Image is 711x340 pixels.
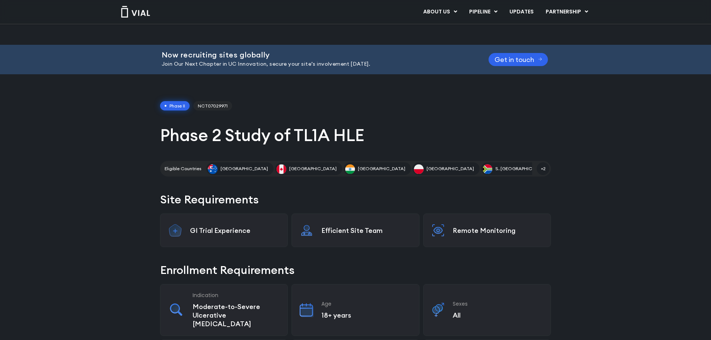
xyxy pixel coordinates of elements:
[208,164,218,174] img: Australia
[162,51,470,59] h2: Now recruiting sites globally
[160,262,551,278] h2: Enrollment Requirements
[453,311,543,319] p: All
[193,101,232,111] span: NCT07029971
[289,165,337,172] span: [GEOGRAPHIC_DATA]
[165,165,201,172] h2: Eligible Countries
[463,6,503,18] a: PIPELINEMenu Toggle
[277,164,286,174] img: Canada
[160,101,190,111] span: Phase II
[221,165,268,172] span: [GEOGRAPHIC_DATA]
[453,226,543,235] p: Remote Monitoring
[321,311,412,319] p: 18+ years
[417,6,463,18] a: ABOUT USMenu Toggle
[358,165,405,172] span: [GEOGRAPHIC_DATA]
[160,124,551,146] h1: Phase 2 Study of TL1A HLE
[414,164,424,174] img: Poland
[427,165,474,172] span: [GEOGRAPHIC_DATA]
[503,6,539,18] a: UPDATES
[495,165,548,172] span: S. [GEOGRAPHIC_DATA]
[160,191,551,208] h2: Site Requirements
[193,292,280,299] h3: Indication
[321,226,412,235] p: Efficient Site Team
[540,6,594,18] a: PARTNERSHIPMenu Toggle
[537,162,549,175] span: +2
[489,53,548,66] a: Get in touch
[190,226,280,235] p: GI Trial Experience
[483,164,492,174] img: S. Africa
[345,164,355,174] img: India
[453,300,543,307] h3: Sexes
[193,302,280,328] p: Moderate-to-Severe Ulcerative [MEDICAL_DATA]
[162,60,470,68] p: Join Our Next Chapter in UC Innovation, secure your site’s involvement [DATE].
[121,6,150,18] img: Vial Logo
[321,300,412,307] h3: Age
[495,57,534,62] span: Get in touch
